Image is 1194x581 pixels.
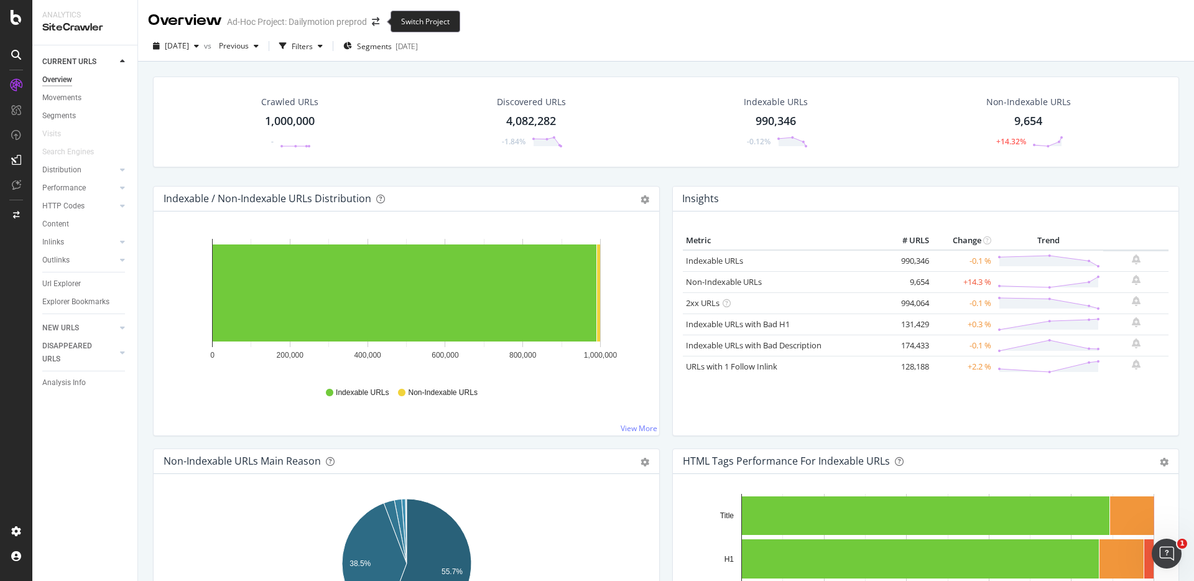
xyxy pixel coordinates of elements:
div: gear [641,195,649,204]
div: gear [641,458,649,467]
div: bell-plus [1132,360,1141,370]
a: Indexable URLs [686,255,743,266]
text: 0 [210,351,215,360]
iframe: Intercom live chat [1152,539,1182,569]
span: 1 [1177,539,1187,549]
div: gear [1160,458,1169,467]
text: 600,000 [432,351,459,360]
a: CURRENT URLS [42,55,116,68]
text: 200,000 [277,351,304,360]
td: 9,654 [882,271,932,292]
td: 131,429 [882,314,932,335]
div: HTTP Codes [42,200,85,213]
a: Url Explorer [42,277,129,290]
text: 400,000 [354,351,381,360]
a: Analysis Info [42,376,129,389]
div: Discovered URLs [497,96,566,108]
div: bell-plus [1132,296,1141,306]
a: Overview [42,73,129,86]
text: 1,000,000 [584,351,618,360]
div: HTML Tags Performance for Indexable URLs [683,455,890,467]
button: Previous [214,36,264,56]
div: +14.32% [996,136,1026,147]
td: 174,433 [882,335,932,356]
td: -0.1 % [932,250,994,272]
h4: Insights [682,190,719,207]
div: Explorer Bookmarks [42,295,109,309]
td: -0.1 % [932,292,994,314]
div: Outlinks [42,254,70,267]
div: bell-plus [1132,317,1141,327]
div: Switch Project [391,11,460,32]
div: 9,654 [1014,113,1042,129]
div: Ad-Hoc Project: Dailymotion preprod [227,16,367,28]
span: vs [204,40,214,51]
div: Indexable / Non-Indexable URLs Distribution [164,192,371,205]
a: Search Engines [42,146,106,159]
div: bell-plus [1132,338,1141,348]
div: Content [42,218,69,231]
div: arrow-right-arrow-left [372,17,379,26]
a: Visits [42,128,73,141]
div: Indexable URLs [744,96,808,108]
div: Search Engines [42,146,94,159]
text: H1 [724,555,734,564]
span: Previous [214,40,249,51]
div: Url Explorer [42,277,81,290]
div: Performance [42,182,86,195]
th: # URLS [882,231,932,250]
a: URLs with 1 Follow Inlink [686,361,777,372]
svg: A chart. [164,231,649,376]
div: Inlinks [42,236,64,249]
div: Non-Indexable URLs Main Reason [164,455,321,467]
button: Filters [274,36,328,56]
a: Outlinks [42,254,116,267]
span: Indexable URLs [336,388,389,398]
a: Explorer Bookmarks [42,295,129,309]
div: Analysis Info [42,376,86,389]
div: -1.84% [502,136,525,147]
div: Distribution [42,164,81,177]
td: +0.3 % [932,314,994,335]
td: +14.3 % [932,271,994,292]
a: Indexable URLs with Bad H1 [686,318,790,330]
span: Segments [357,41,392,52]
a: DISAPPEARED URLS [42,340,116,366]
a: Segments [42,109,129,123]
a: Inlinks [42,236,116,249]
a: Performance [42,182,116,195]
a: HTTP Codes [42,200,116,213]
span: 2025 Sep. 12th [165,40,189,51]
div: 1,000,000 [265,113,315,129]
button: Segments[DATE] [338,36,423,56]
text: 38.5% [349,559,371,568]
div: CURRENT URLS [42,55,96,68]
td: 990,346 [882,250,932,272]
span: Non-Indexable URLs [408,388,477,398]
div: Overview [42,73,72,86]
a: Non-Indexable URLs [686,276,762,287]
div: Crawled URLs [261,96,318,108]
div: Segments [42,109,76,123]
a: Movements [42,91,129,105]
td: -0.1 % [932,335,994,356]
div: Movements [42,91,81,105]
a: 2xx URLs [686,297,720,309]
div: Overview [148,10,222,31]
div: SiteCrawler [42,21,127,35]
div: -0.12% [747,136,771,147]
th: Metric [683,231,882,250]
div: Filters [292,41,313,52]
td: +2.2 % [932,356,994,377]
a: Content [42,218,129,231]
div: bell-plus [1132,254,1141,264]
th: Change [932,231,994,250]
div: DISAPPEARED URLS [42,340,105,366]
td: 994,064 [882,292,932,314]
div: bell-plus [1132,275,1141,285]
div: 4,082,282 [506,113,556,129]
th: Trend [994,231,1103,250]
button: [DATE] [148,36,204,56]
td: 128,188 [882,356,932,377]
